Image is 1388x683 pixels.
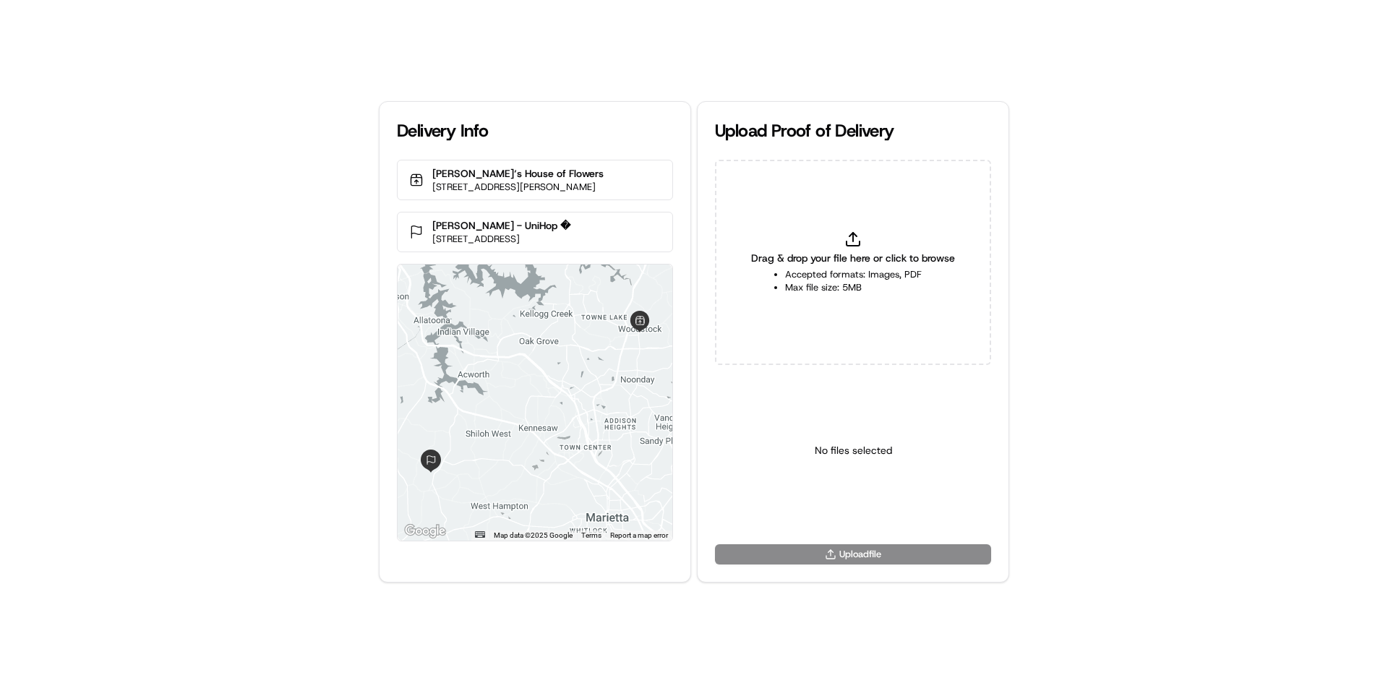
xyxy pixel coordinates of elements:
[401,522,449,541] a: Open this area in Google Maps (opens a new window)
[401,522,449,541] img: Google
[432,233,570,246] p: [STREET_ADDRESS]
[751,251,955,265] span: Drag & drop your file here or click to browse
[785,281,922,294] li: Max file size: 5MB
[494,531,573,539] span: Map data ©2025 Google
[815,443,892,458] p: No files selected
[475,531,485,538] button: Keyboard shortcuts
[432,166,604,181] p: [PERSON_NAME]‘s House of Flowers
[397,119,673,142] div: Delivery Info
[785,268,922,281] li: Accepted formats: Images, PDF
[432,218,570,233] p: [PERSON_NAME] - UniHop �
[581,531,601,539] a: Terms
[610,531,668,539] a: Report a map error
[432,181,604,194] p: [STREET_ADDRESS][PERSON_NAME]
[715,119,991,142] div: Upload Proof of Delivery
